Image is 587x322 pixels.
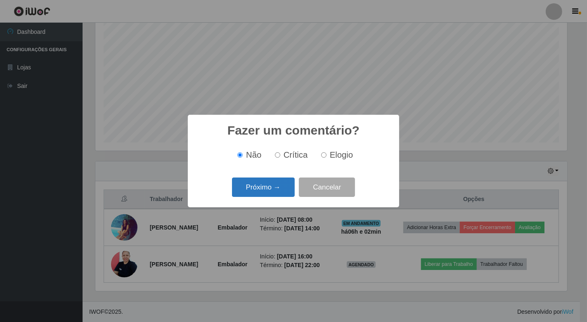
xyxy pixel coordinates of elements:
button: Próximo → [232,178,295,197]
input: Crítica [275,152,280,158]
h2: Fazer um comentário? [227,123,360,138]
span: Elogio [330,150,353,159]
span: Crítica [284,150,308,159]
input: Não [237,152,243,158]
span: Não [246,150,261,159]
input: Elogio [321,152,327,158]
button: Cancelar [299,178,355,197]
